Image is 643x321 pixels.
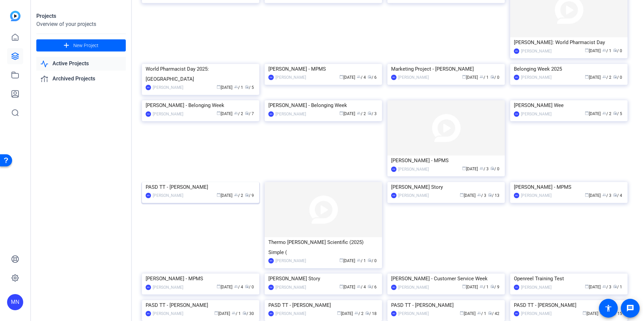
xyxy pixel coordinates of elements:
span: / 9 [490,285,499,289]
span: [DATE] [585,48,601,53]
span: radio [613,193,617,197]
span: group [480,284,484,288]
div: [PERSON_NAME] [275,257,306,264]
img: blue-gradient.svg [10,11,21,21]
span: calendar_today [339,284,343,288]
div: [PERSON_NAME] - MPMS [146,274,256,284]
span: calendar_today [462,284,466,288]
span: calendar_today [460,193,464,197]
span: / 1 [232,311,241,316]
div: [PERSON_NAME] Story [391,182,501,192]
span: / 2 [234,111,243,116]
span: / 7 [245,111,254,116]
div: MN [146,311,151,316]
span: / 18 [365,311,377,316]
div: MN [268,111,274,117]
span: group [602,284,606,288]
span: [DATE] [217,193,232,198]
span: radio [490,75,494,79]
div: [PERSON_NAME] [398,74,429,81]
div: [PERSON_NAME] [398,284,429,291]
div: [PERSON_NAME] [521,48,552,55]
div: PASD TT - [PERSON_NAME] [146,182,256,192]
span: / 1 [477,311,486,316]
span: / 1 [357,258,366,263]
span: / 2 [354,311,364,316]
span: / 2 [602,111,611,116]
span: calendar_today [217,111,221,115]
span: group [234,284,238,288]
span: [DATE] [337,311,353,316]
span: radio [490,166,494,170]
div: RS [514,285,519,290]
span: [DATE] [460,193,476,198]
div: [PERSON_NAME] [153,310,183,317]
span: calendar_today [585,193,589,197]
div: KW [391,193,396,198]
span: / 3 [602,193,611,198]
div: MN [391,311,396,316]
span: group [602,193,606,197]
span: / 3 [602,285,611,289]
span: calendar_today [339,258,343,262]
div: [PERSON_NAME] [275,111,306,117]
div: [PERSON_NAME] [275,284,306,291]
span: [DATE] [462,167,478,171]
div: KW [514,111,519,117]
span: / 5 [613,111,622,116]
span: / 4 [357,285,366,289]
span: / 3 [368,111,377,116]
div: [PERSON_NAME] [153,84,183,91]
div: MN [268,311,274,316]
span: radio [488,193,492,197]
div: Belonging Week 2025 [514,64,624,74]
div: World Pharmacist Day 2025: [GEOGRAPHIC_DATA] [146,64,256,84]
span: / 2 [602,75,611,80]
span: [DATE] [339,258,355,263]
div: [PERSON_NAME] - Belonging Week [268,100,378,110]
span: calendar_today [217,193,221,197]
span: group [477,193,481,197]
span: / 1 [602,48,611,53]
div: PASD TT - [PERSON_NAME] [268,300,378,310]
div: [PERSON_NAME] [398,310,429,317]
div: MN [146,85,151,90]
div: [PERSON_NAME] - MPMS [268,64,378,74]
div: KW [268,75,274,80]
span: calendar_today [585,111,589,115]
div: MN [514,311,519,316]
div: [PERSON_NAME] [521,192,552,199]
span: group [480,166,484,170]
span: [DATE] [585,75,601,80]
span: group [234,111,238,115]
div: [PERSON_NAME]: World Pharmacist Day [514,37,624,47]
span: / 1 [480,75,489,80]
div: Overview of your projects [36,20,126,28]
span: / 9 [245,193,254,198]
span: New Project [73,42,99,49]
span: calendar_today [339,75,343,79]
span: / 30 [242,311,254,316]
span: calendar_today [217,284,221,288]
div: MN [146,285,151,290]
button: New Project [36,39,126,51]
div: [PERSON_NAME] [521,284,552,291]
div: PASD TT - [PERSON_NAME] [146,300,256,310]
div: MN [514,48,519,54]
span: calendar_today [582,311,587,315]
span: / 1 [234,85,243,90]
span: [DATE] [217,85,232,90]
span: / 2 [357,111,366,116]
span: [DATE] [462,75,478,80]
span: [DATE] [585,111,601,116]
span: calendar_today [585,284,589,288]
span: / 1 [613,285,622,289]
span: / 0 [368,258,377,263]
div: PASD TT - [PERSON_NAME] [514,300,624,310]
span: radio [613,75,617,79]
span: [DATE] [339,285,355,289]
div: MN [268,258,274,263]
div: MN [146,193,151,198]
div: [PERSON_NAME] - Customer Service Week [391,274,501,284]
div: [PERSON_NAME] Wee [514,100,624,110]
